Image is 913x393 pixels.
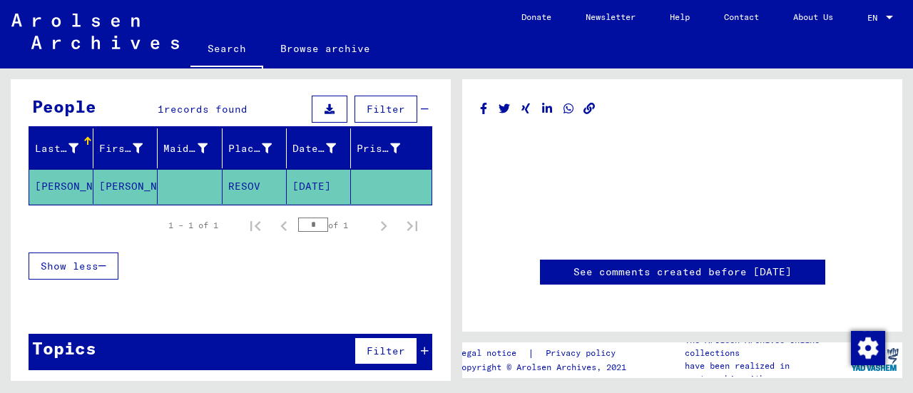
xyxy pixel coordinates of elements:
[848,342,902,377] img: yv_logo.png
[190,31,263,68] a: Search
[456,346,633,361] div: |
[355,337,417,364] button: Filter
[158,128,222,168] mat-header-cell: Maiden Name
[561,100,576,118] button: Share on WhatsApp
[32,335,96,361] div: Topics
[685,359,847,385] p: have been realized in partnership with
[456,346,528,361] a: Legal notice
[35,137,96,160] div: Last Name
[158,103,164,116] span: 1
[29,128,93,168] mat-header-cell: Last Name
[270,211,298,240] button: Previous page
[163,141,207,156] div: Maiden Name
[534,346,633,361] a: Privacy policy
[351,128,432,168] mat-header-cell: Prisoner #
[292,141,336,156] div: Date of Birth
[298,218,369,232] div: of 1
[685,334,847,359] p: The Arolsen Archives online collections
[263,31,387,66] a: Browse archive
[582,100,597,118] button: Copy link
[540,100,555,118] button: Share on LinkedIn
[168,219,218,232] div: 1 – 1 of 1
[223,128,287,168] mat-header-cell: Place of Birth
[93,169,158,204] mat-cell: [PERSON_NAME]
[99,141,143,156] div: First Name
[163,137,225,160] div: Maiden Name
[164,103,248,116] span: records found
[456,361,633,374] p: Copyright © Arolsen Archives, 2021
[287,169,351,204] mat-cell: [DATE]
[355,96,417,123] button: Filter
[292,137,354,160] div: Date of Birth
[357,137,418,160] div: Prisoner #
[241,211,270,240] button: First page
[357,141,400,156] div: Prisoner #
[228,141,272,156] div: Place of Birth
[29,169,93,204] mat-cell: [PERSON_NAME]
[32,93,96,119] div: People
[35,141,78,156] div: Last Name
[369,211,398,240] button: Next page
[497,100,512,118] button: Share on Twitter
[223,169,287,204] mat-cell: RESOV
[851,331,885,365] img: Change consent
[93,128,158,168] mat-header-cell: First Name
[99,137,160,160] div: First Name
[29,252,118,280] button: Show less
[228,137,290,160] div: Place of Birth
[41,260,98,272] span: Show less
[573,265,792,280] a: See comments created before [DATE]
[11,14,179,49] img: Arolsen_neg.svg
[867,13,883,23] span: EN
[367,103,405,116] span: Filter
[476,100,491,118] button: Share on Facebook
[519,100,534,118] button: Share on Xing
[287,128,351,168] mat-header-cell: Date of Birth
[398,211,427,240] button: Last page
[367,344,405,357] span: Filter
